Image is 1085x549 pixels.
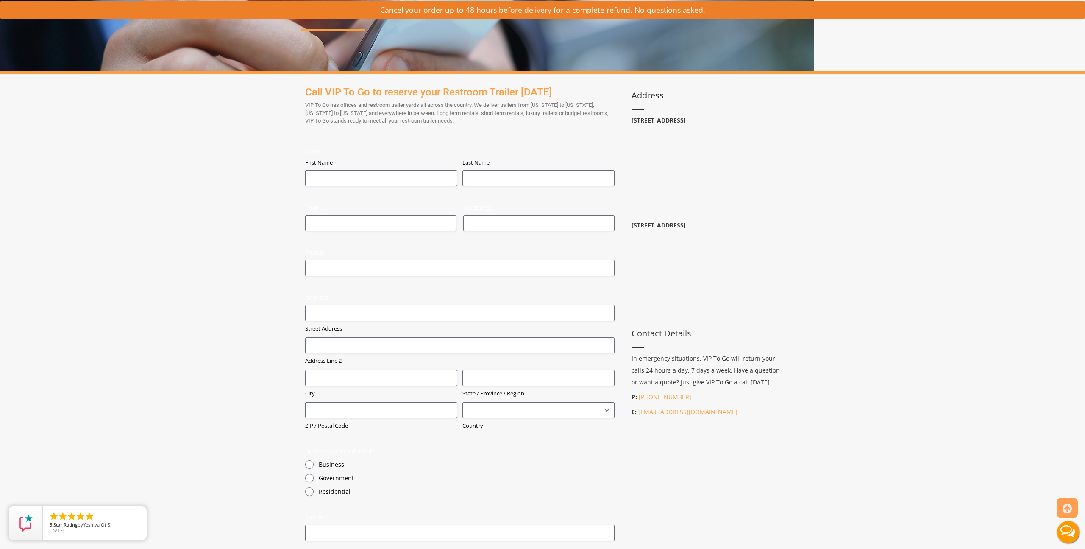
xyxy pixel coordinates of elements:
label: Street Address [305,325,615,333]
b: [STREET_ADDRESS] [632,116,686,124]
label: ZIP / Postal Code [305,422,457,430]
label: Company: [463,203,615,212]
a: [PHONE_NUMBER] [639,393,691,401]
h1: Call VIP To Go to reserve your Restroom Trailer [DATE] [305,87,615,98]
li:  [58,511,68,521]
label: Email: [305,203,456,212]
img: Review Rating [17,515,34,532]
label: Subject: [305,513,615,521]
label: Address Line 2 [305,357,615,365]
div: VIP To Go has offices and restroom trailer yards all across the country. We deliver trailers from... [305,87,615,125]
span: by [50,522,140,528]
label: Residential [319,487,615,496]
legend: Address [305,293,328,302]
h3: Address [632,91,784,100]
legend: Name: [305,147,324,155]
legend: Business or Residential? [305,447,374,455]
label: Country [462,422,615,430]
span: 5 [50,521,52,528]
button: Live Chat [1051,515,1085,549]
p: In emergency situations, VIP To Go will return your calls 24 hours a day, 7 days a week. Have a q... [632,353,784,388]
label: Business [319,460,615,469]
h3: Contact Details [632,329,784,338]
label: City [305,389,457,398]
span: Yeshiva Of S. [83,521,111,528]
b: P: [632,393,637,401]
span: Star Rating [53,521,78,528]
li:  [67,511,77,521]
span: [DATE] [50,527,64,534]
p: Contact Us [301,3,784,21]
b: [STREET_ADDRESS] [632,221,686,229]
li:  [49,511,59,521]
a: [EMAIL_ADDRESS][DOMAIN_NAME] [638,408,737,416]
label: State / Province / Region [462,389,615,398]
label: Phone: [305,248,615,257]
li:  [84,511,95,521]
label: Government [319,474,615,482]
label: Last Name [462,159,615,167]
label: First Name [305,159,457,167]
b: E: [632,408,637,416]
li:  [75,511,86,521]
